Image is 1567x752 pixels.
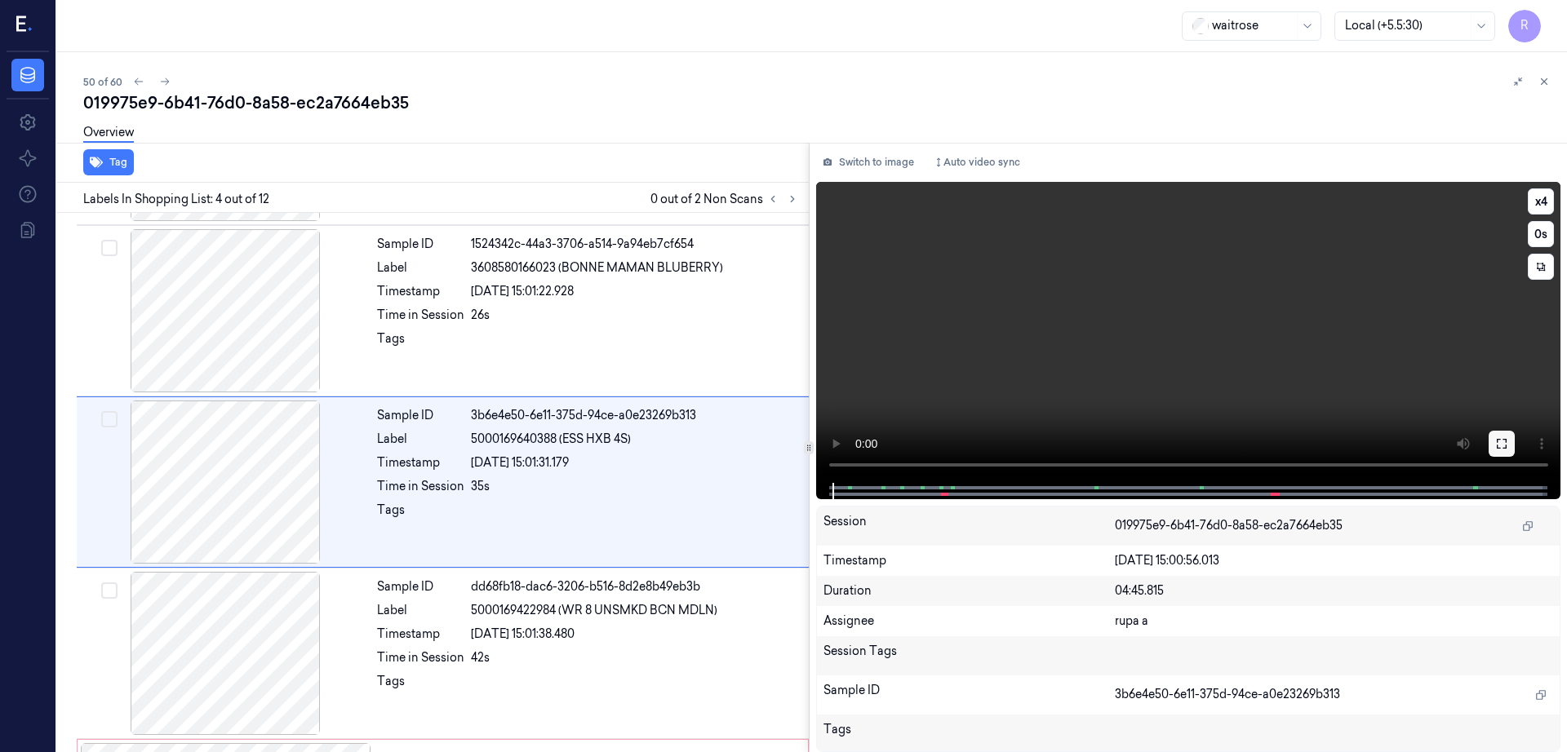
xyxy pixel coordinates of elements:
[1528,221,1554,247] button: 0s
[83,149,134,175] button: Tag
[377,431,464,448] div: Label
[1508,10,1541,42] button: R
[471,236,799,253] div: 1524342c-44a3-3706-a514-9a94eb7cf654
[1528,188,1554,215] button: x4
[650,189,802,209] span: 0 out of 2 Non Scans
[823,582,1116,599] div: Duration
[377,454,464,471] div: Timestamp
[377,330,464,356] div: Tags
[101,582,118,599] button: Select row
[927,149,1027,175] button: Auto video sync
[377,602,464,619] div: Label
[823,721,1116,747] div: Tags
[823,513,1116,539] div: Session
[471,649,799,666] div: 42s
[1115,552,1553,569] div: [DATE] 15:00:56.013
[83,124,134,143] a: Overview
[377,259,464,276] div: Label
[823,613,1116,630] div: Assignee
[1115,613,1553,630] div: rupa a
[377,236,464,253] div: Sample ID
[377,407,464,424] div: Sample ID
[377,502,464,528] div: Tags
[1115,582,1553,599] div: 04:45.815
[471,431,631,448] span: 5000169640388 (ESS HXB 4S)
[471,307,799,324] div: 26s
[377,283,464,300] div: Timestamp
[471,478,799,495] div: 35s
[471,259,723,276] span: 3608580166023 (BONNE MAMAN BLUBERRY)
[377,673,464,699] div: Tags
[101,240,118,256] button: Select row
[471,407,799,424] div: 3b6e4e50-6e11-375d-94ce-a0e23269b313
[471,454,799,471] div: [DATE] 15:01:31.179
[816,149,921,175] button: Switch to image
[83,191,269,208] span: Labels In Shopping List: 4 out of 12
[471,602,717,619] span: 5000169422984 (WR 8 UNSMKD BCN MDLN)
[471,578,799,595] div: dd68fb18-dac6-3206-b516-8d2e8b49eb3b
[823,682,1116,708] div: Sample ID
[377,578,464,595] div: Sample ID
[377,626,464,643] div: Timestamp
[83,91,1554,114] div: 019975e9-6b41-76d0-8a58-ec2a7664eb35
[377,307,464,324] div: Time in Session
[101,411,118,427] button: Select row
[471,626,799,643] div: [DATE] 15:01:38.480
[1115,517,1343,534] span: 019975e9-6b41-76d0-8a58-ec2a7664eb35
[377,478,464,495] div: Time in Session
[377,649,464,666] div: Time in Session
[823,552,1116,569] div: Timestamp
[471,283,799,300] div: [DATE] 15:01:22.928
[823,643,1116,669] div: Session Tags
[1115,686,1340,703] span: 3b6e4e50-6e11-375d-94ce-a0e23269b313
[83,75,122,89] span: 50 of 60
